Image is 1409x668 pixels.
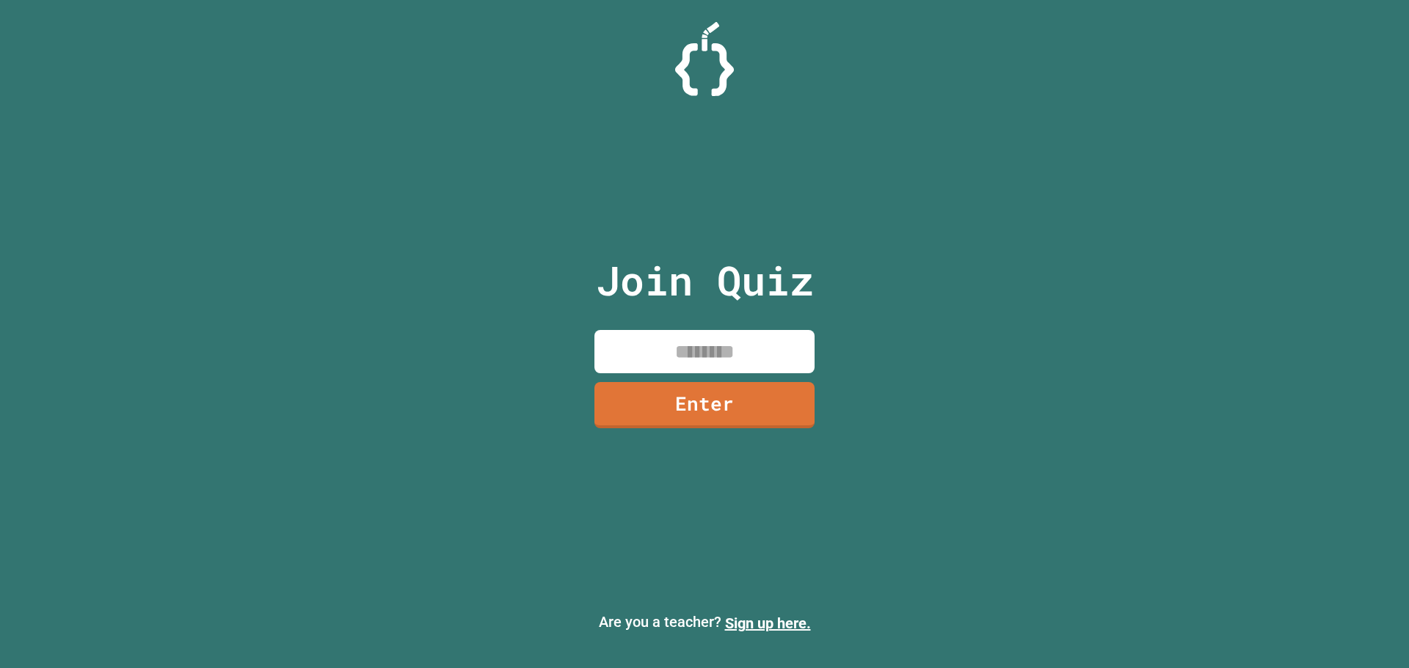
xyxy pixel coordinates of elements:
[596,250,814,311] p: Join Quiz
[1287,546,1394,608] iframe: chat widget
[725,614,811,632] a: Sign up here.
[12,611,1397,634] p: Are you a teacher?
[1347,609,1394,653] iframe: chat widget
[675,22,734,96] img: Logo.svg
[594,382,815,428] a: Enter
